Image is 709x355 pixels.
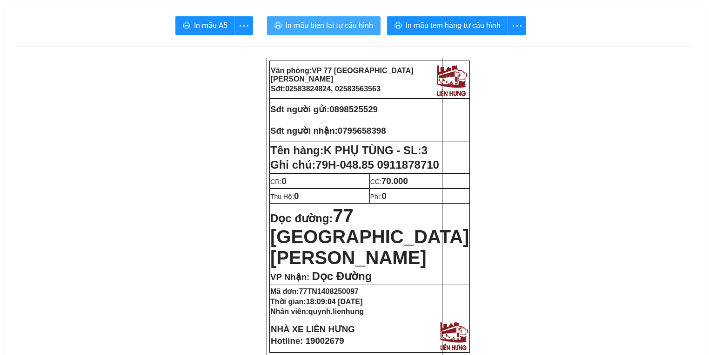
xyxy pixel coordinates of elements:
span: 79H-048.85 0911878710 [315,158,439,171]
span: 77 [GEOGRAPHIC_DATA][PERSON_NAME] [270,205,469,268]
span: 0898525529 [329,104,378,114]
span: K PHỤ TÙNG - SL: [324,144,428,157]
strong: Mã đơn: [270,287,359,295]
span: In mẫu A5 [194,20,227,31]
strong: Dọc đường: [270,212,469,266]
strong: NHÀ XE LIÊN HƯNG [271,324,355,334]
span: CR: [270,178,287,185]
span: In mẫu tem hàng tự cấu hình [406,20,501,31]
span: 18:09:04 [DATE] [306,298,363,306]
span: VP Nhận: [270,272,309,282]
span: quynh.lienhung [308,307,364,315]
button: more [508,16,526,35]
span: 02583824824, 02583563563 [285,85,381,93]
span: printer [183,21,190,30]
span: Dọc Đường [312,270,372,282]
button: printerIn mẫu A5 [175,16,235,35]
button: printerIn mẫu biên lai tự cấu hình [267,16,381,35]
strong: Thời gian: [270,298,362,306]
strong: Hotline: 19002679 [271,336,344,346]
span: 0 [281,176,286,186]
button: more [234,16,253,35]
button: printerIn mẫu tem hàng tự cấu hình [387,16,508,35]
span: 70.000 [381,176,408,186]
span: 0 [294,191,299,201]
img: logo [434,62,469,97]
span: printer [395,21,402,30]
strong: Nhân viên: [270,307,364,315]
span: VP 77 [GEOGRAPHIC_DATA][PERSON_NAME] [271,67,414,83]
strong: Sđt người gửi: [270,104,329,114]
span: more [508,20,526,32]
span: Phí: [370,193,387,200]
span: printer [274,21,282,30]
strong: Văn phòng: [271,67,414,83]
strong: Tên hàng: [270,144,428,157]
strong: Sđt người nhận: [270,126,338,136]
strong: Sđt: [271,85,381,93]
span: 77TN1408250097 [299,287,359,295]
span: 0 [382,191,387,201]
span: Ghi chú: [270,158,439,171]
span: Thu Hộ: [270,193,299,200]
span: In mẫu biên lai tự cấu hình [286,20,373,31]
span: CC: [370,178,408,185]
span: 3 [421,144,428,157]
img: logo [437,319,469,351]
span: more [235,20,253,32]
span: 0795658398 [338,126,386,136]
